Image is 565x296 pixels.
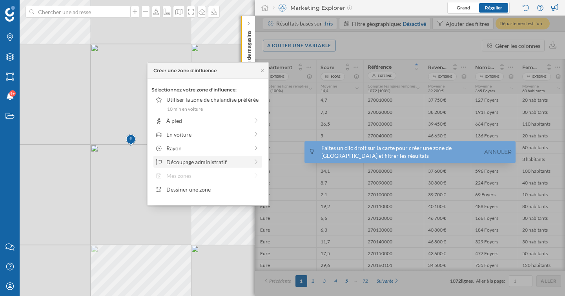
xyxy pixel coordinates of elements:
div: En voiture [166,130,249,139]
span: Grand [457,5,470,11]
img: Marker [126,132,136,148]
div: Découpage administratif [166,158,249,166]
div: Marketing Explorer [273,4,352,12]
img: explorer.svg [279,4,286,12]
div: Faites un clic droit sur la carte pour créer une zone de [GEOGRAPHIC_DATA] et filtrer les résultats [321,144,478,160]
p: Réseau de magasins [245,27,253,79]
div: Rayon [166,144,249,152]
div: Dessiner une zone [166,185,259,194]
p: Sélectionnez votre zone d'influence: [151,86,264,93]
span: Assistance [16,5,54,13]
span: 9+ [10,90,15,97]
a: Annuler [482,148,514,157]
div: À pied [166,117,249,125]
div: 10 min en voiture [167,106,259,113]
div: Créer une zone d'influence [153,67,217,74]
div: Utiliser la zone de chalandise préférée [166,95,259,104]
span: Régulier [485,5,502,11]
img: Logo Geoblink [5,6,15,22]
